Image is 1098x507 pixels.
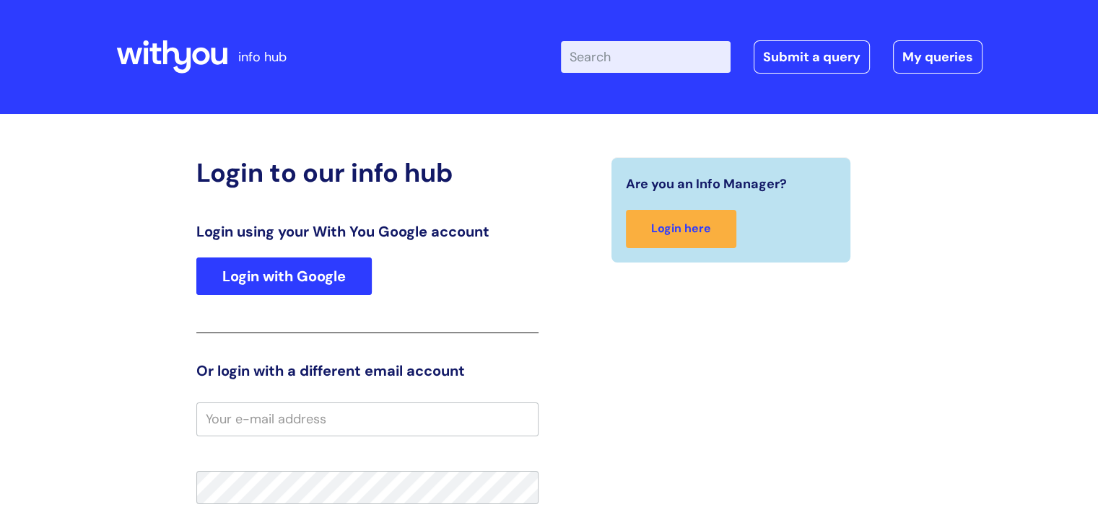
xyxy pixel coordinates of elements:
[196,362,539,379] h3: Or login with a different email account
[196,223,539,240] h3: Login using your With You Google account
[561,41,731,73] input: Search
[626,172,787,195] span: Are you an Info Manager?
[196,402,539,436] input: Your e-mail address
[238,45,287,69] p: info hub
[626,210,736,248] a: Login here
[196,157,539,188] h2: Login to our info hub
[754,40,870,74] a: Submit a query
[893,40,982,74] a: My queries
[196,257,372,295] a: Login with Google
